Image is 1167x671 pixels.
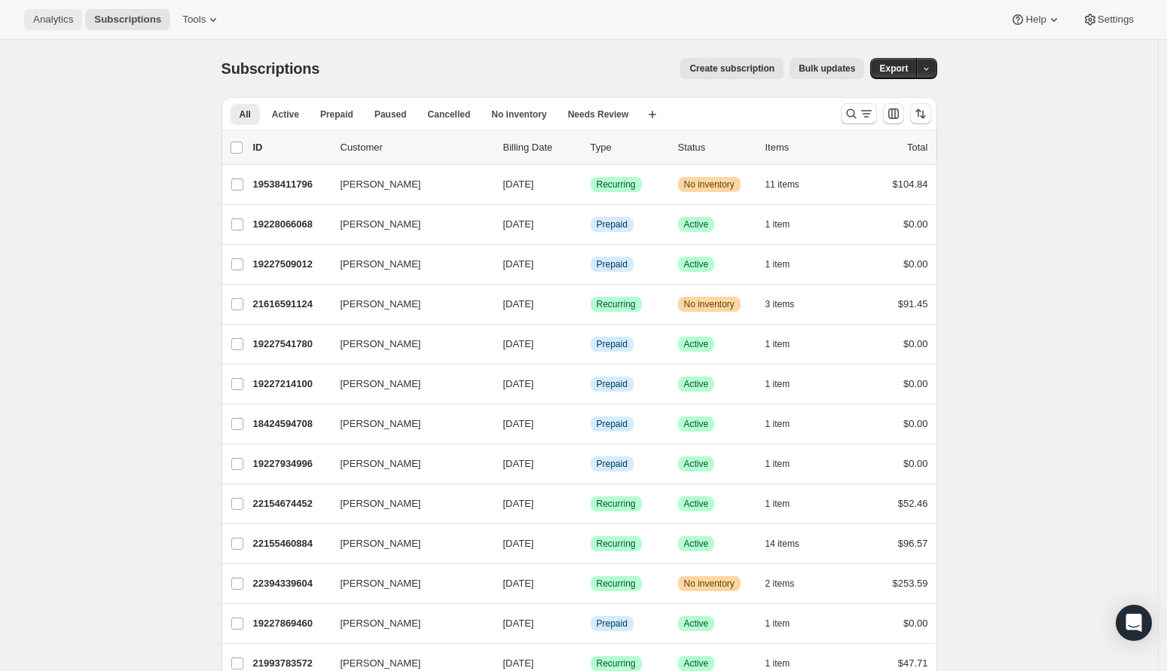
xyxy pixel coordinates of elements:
[341,140,491,155] p: Customer
[240,108,251,120] span: All
[597,538,636,550] span: Recurring
[597,178,636,191] span: Recurring
[253,573,928,594] div: 22394339604[PERSON_NAME][DATE]SuccessRecurringWarningNo inventory2 items$253.59
[765,413,807,435] button: 1 item
[790,58,864,79] button: Bulk updates
[503,538,534,549] span: [DATE]
[503,418,534,429] span: [DATE]
[765,298,795,310] span: 3 items
[341,177,421,192] span: [PERSON_NAME]
[765,657,790,669] span: 1 item
[597,298,636,310] span: Recurring
[331,292,482,316] button: [PERSON_NAME]
[684,298,735,310] span: No inventory
[341,377,421,392] span: [PERSON_NAME]
[503,140,579,155] p: Billing Date
[503,218,534,230] span: [DATE]
[331,532,482,556] button: [PERSON_NAME]
[1001,9,1070,30] button: Help
[341,496,421,511] span: [PERSON_NAME]
[765,174,816,195] button: 11 items
[597,458,628,470] span: Prepaid
[689,63,774,75] span: Create subscription
[898,298,928,310] span: $91.45
[253,140,928,155] div: IDCustomerBilling DateTypeStatusItemsTotal
[765,418,790,430] span: 1 item
[765,254,807,275] button: 1 item
[903,418,928,429] span: $0.00
[903,378,928,389] span: $0.00
[903,218,928,230] span: $0.00
[898,498,928,509] span: $52.46
[253,374,928,395] div: 19227214100[PERSON_NAME][DATE]InfoPrepaidSuccessActive1 item$0.00
[331,172,482,197] button: [PERSON_NAME]
[765,578,795,590] span: 2 items
[503,458,534,469] span: [DATE]
[684,378,709,390] span: Active
[503,578,534,589] span: [DATE]
[765,218,790,230] span: 1 item
[597,618,628,630] span: Prepaid
[903,258,928,270] span: $0.00
[341,416,421,432] span: [PERSON_NAME]
[765,493,807,514] button: 1 item
[341,656,421,671] span: [PERSON_NAME]
[898,538,928,549] span: $96.57
[903,338,928,349] span: $0.00
[893,578,928,589] span: $253.59
[597,338,628,350] span: Prepaid
[341,536,421,551] span: [PERSON_NAME]
[765,334,807,355] button: 1 item
[799,63,855,75] span: Bulk updates
[841,103,877,124] button: Search and filter results
[765,453,807,474] button: 1 item
[765,140,841,155] div: Items
[503,258,534,270] span: [DATE]
[684,258,709,270] span: Active
[33,14,73,26] span: Analytics
[428,108,471,120] span: Cancelled
[684,218,709,230] span: Active
[253,496,328,511] p: 22154674452
[331,492,482,516] button: [PERSON_NAME]
[341,337,421,352] span: [PERSON_NAME]
[883,103,904,124] button: Customize table column order and visibility
[253,536,328,551] p: 22155460884
[253,453,928,474] div: 19227934996[PERSON_NAME][DATE]InfoPrepaidSuccessActive1 item$0.00
[503,657,534,669] span: [DATE]
[253,254,928,275] div: 19227509012[PERSON_NAME][DATE]InfoPrepaidSuccessActive1 item$0.00
[1098,14,1134,26] span: Settings
[221,60,320,77] span: Subscriptions
[272,108,299,120] span: Active
[765,378,790,390] span: 1 item
[503,618,534,629] span: [DATE]
[684,338,709,350] span: Active
[341,456,421,471] span: [PERSON_NAME]
[597,378,628,390] span: Prepaid
[253,337,328,352] p: 19227541780
[870,58,917,79] button: Export
[898,657,928,669] span: $47.71
[253,140,328,155] p: ID
[765,458,790,470] span: 1 item
[253,297,328,312] p: 21616591124
[24,9,82,30] button: Analytics
[331,332,482,356] button: [PERSON_NAME]
[684,418,709,430] span: Active
[1074,9,1143,30] button: Settings
[597,418,628,430] span: Prepaid
[253,334,928,355] div: 19227541780[PERSON_NAME][DATE]InfoPrepaidSuccessActive1 item$0.00
[765,533,816,554] button: 14 items
[597,498,636,510] span: Recurring
[331,612,482,636] button: [PERSON_NAME]
[253,257,328,272] p: 19227509012
[253,656,328,671] p: 21993783572
[765,214,807,235] button: 1 item
[684,618,709,630] span: Active
[253,413,928,435] div: 18424594708[PERSON_NAME][DATE]InfoPrepaidSuccessActive1 item$0.00
[182,14,206,26] span: Tools
[331,452,482,476] button: [PERSON_NAME]
[765,573,811,594] button: 2 items
[568,108,629,120] span: Needs Review
[597,657,636,669] span: Recurring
